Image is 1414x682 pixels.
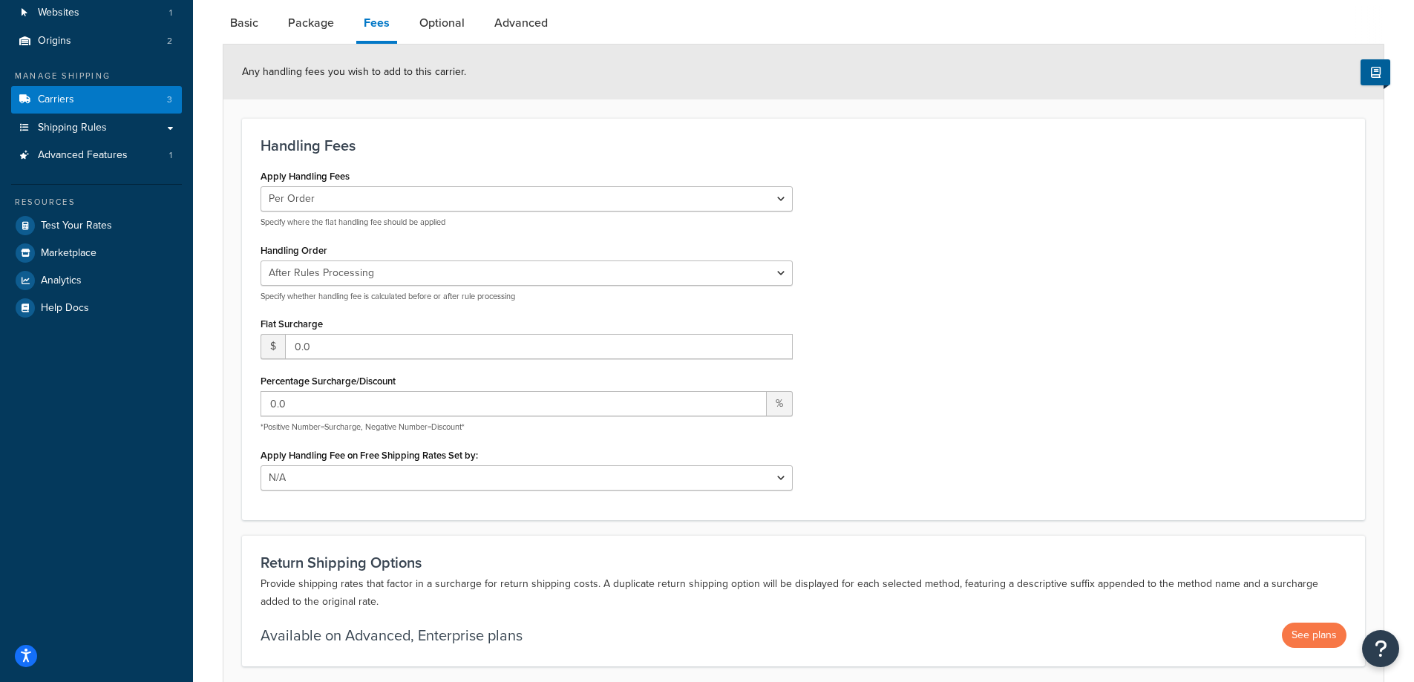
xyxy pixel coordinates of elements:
li: Carriers [11,86,182,114]
a: Carriers3 [11,86,182,114]
a: Shipping Rules [11,114,182,142]
span: Websites [38,7,79,19]
span: Marketplace [41,247,96,260]
span: Test Your Rates [41,220,112,232]
button: See plans [1282,623,1346,648]
span: Advanced Features [38,149,128,162]
div: Manage Shipping [11,70,182,82]
span: 3 [167,94,172,106]
a: Basic [223,5,266,41]
label: Flat Surcharge [261,318,323,329]
div: Resources [11,196,182,209]
p: Provide shipping rates that factor in a surcharge for return shipping costs. A duplicate return s... [261,575,1346,611]
h3: Handling Fees [261,137,1346,154]
span: Analytics [41,275,82,287]
h3: Return Shipping Options [261,554,1346,571]
p: *Positive Number=Surcharge, Negative Number=Discount* [261,422,793,433]
label: Handling Order [261,245,327,256]
button: Open Resource Center [1362,630,1399,667]
p: Available on Advanced, Enterprise plans [261,625,523,646]
li: Advanced Features [11,142,182,169]
a: Origins2 [11,27,182,55]
a: Optional [412,5,472,41]
button: Show Help Docs [1361,59,1390,85]
a: Package [281,5,341,41]
span: Carriers [38,94,74,106]
p: Specify where the flat handling fee should be applied [261,217,793,228]
a: Analytics [11,267,182,294]
a: Fees [356,5,397,44]
a: Test Your Rates [11,212,182,239]
li: Origins [11,27,182,55]
p: Specify whether handling fee is calculated before or after rule processing [261,291,793,302]
span: Help Docs [41,302,89,315]
span: Shipping Rules [38,122,107,134]
span: $ [261,334,285,359]
a: Marketplace [11,240,182,266]
label: Apply Handling Fee on Free Shipping Rates Set by: [261,450,478,461]
label: Apply Handling Fees [261,171,350,182]
span: 2 [167,35,172,47]
label: Percentage Surcharge/Discount [261,376,396,387]
span: Origins [38,35,71,47]
a: Advanced [487,5,555,41]
span: 1 [169,7,172,19]
span: Any handling fees you wish to add to this carrier. [242,64,466,79]
span: 1 [169,149,172,162]
span: % [767,391,793,416]
a: Help Docs [11,295,182,321]
a: Advanced Features1 [11,142,182,169]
